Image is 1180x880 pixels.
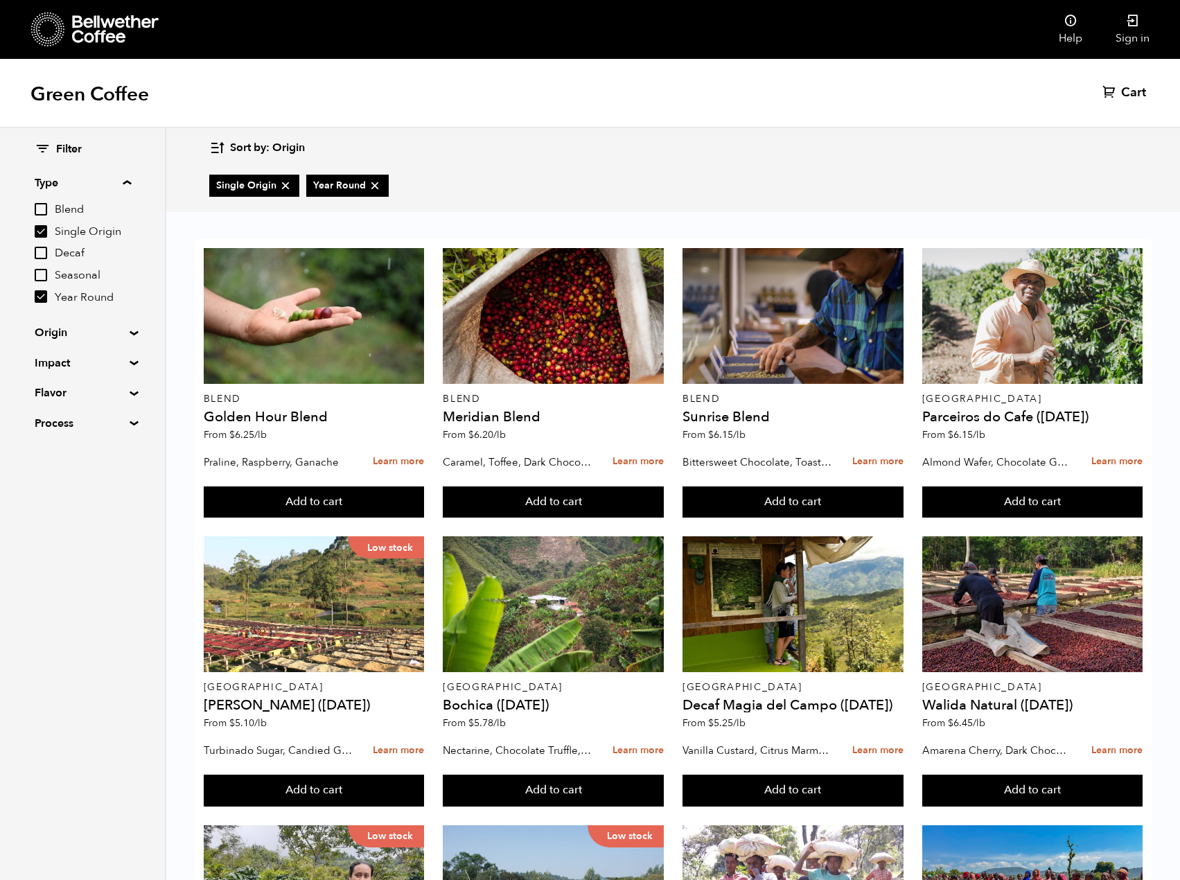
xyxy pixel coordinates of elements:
[708,428,746,441] bdi: 6.15
[733,716,746,730] span: /lb
[922,410,1143,424] h4: Parceiros do Cafe ([DATE])
[683,486,904,518] button: Add to cart
[1102,85,1150,101] a: Cart
[973,716,985,730] span: /lb
[443,698,664,712] h4: Bochica ([DATE])
[254,716,267,730] span: /lb
[55,246,131,261] span: Decaf
[204,486,425,518] button: Add to cart
[443,716,506,730] span: From
[683,740,833,761] p: Vanilla Custard, Citrus Marmalade, Caramel
[209,132,305,164] button: Sort by: Origin
[922,428,985,441] span: From
[708,428,714,441] span: $
[35,225,47,238] input: Single Origin
[35,324,130,341] summary: Origin
[922,775,1143,807] button: Add to cart
[55,268,131,283] span: Seasonal
[922,486,1143,518] button: Add to cart
[683,716,746,730] span: From
[683,452,833,473] p: Bittersweet Chocolate, Toasted Marshmallow, Candied Orange, Praline
[922,683,1143,692] p: [GEOGRAPHIC_DATA]
[204,716,267,730] span: From
[852,736,904,766] a: Learn more
[348,536,424,558] p: Low stock
[55,225,131,240] span: Single Origin
[468,716,474,730] span: $
[443,486,664,518] button: Add to cart
[922,740,1073,761] p: Amarena Cherry, Dark Chocolate, Hibiscus
[443,452,593,473] p: Caramel, Toffee, Dark Chocolate
[973,428,985,441] span: /lb
[922,716,985,730] span: From
[588,825,664,847] p: Low stock
[493,428,506,441] span: /lb
[443,410,664,424] h4: Meridian Blend
[204,410,425,424] h4: Golden Hour Blend
[1091,736,1143,766] a: Learn more
[204,452,354,473] p: Praline, Raspberry, Ganache
[948,716,985,730] bdi: 6.45
[230,141,305,156] span: Sort by: Origin
[708,716,714,730] span: $
[229,428,267,441] bdi: 6.25
[1091,447,1143,477] a: Learn more
[35,415,130,432] summary: Process
[613,447,664,477] a: Learn more
[204,683,425,692] p: [GEOGRAPHIC_DATA]
[443,740,593,761] p: Nectarine, Chocolate Truffle, Brown Sugar
[373,736,424,766] a: Learn more
[683,410,904,424] h4: Sunrise Blend
[35,203,47,215] input: Blend
[35,385,130,401] summary: Flavor
[683,683,904,692] p: [GEOGRAPHIC_DATA]
[373,447,424,477] a: Learn more
[443,683,664,692] p: [GEOGRAPHIC_DATA]
[35,355,130,371] summary: Impact
[55,202,131,218] span: Blend
[348,825,424,847] p: Low stock
[35,247,47,259] input: Decaf
[493,716,506,730] span: /lb
[229,716,235,730] span: $
[708,716,746,730] bdi: 5.25
[204,740,354,761] p: Turbinado Sugar, Candied Grapefruit, Spiced Plum
[852,447,904,477] a: Learn more
[683,698,904,712] h4: Decaf Magia del Campo ([DATE])
[733,428,746,441] span: /lb
[948,428,953,441] span: $
[204,428,267,441] span: From
[443,775,664,807] button: Add to cart
[948,716,953,730] span: $
[229,716,267,730] bdi: 5.10
[229,428,235,441] span: $
[204,775,425,807] button: Add to cart
[35,269,47,281] input: Seasonal
[443,394,664,404] p: Blend
[443,428,506,441] span: From
[55,290,131,306] span: Year Round
[204,536,425,672] a: Low stock
[683,775,904,807] button: Add to cart
[468,716,506,730] bdi: 5.78
[35,175,131,191] summary: Type
[254,428,267,441] span: /lb
[30,82,149,107] h1: Green Coffee
[922,394,1143,404] p: [GEOGRAPHIC_DATA]
[683,394,904,404] p: Blend
[204,698,425,712] h4: [PERSON_NAME] ([DATE])
[216,179,292,193] span: Single Origin
[468,428,506,441] bdi: 6.20
[204,394,425,404] p: Blend
[683,428,746,441] span: From
[922,698,1143,712] h4: Walida Natural ([DATE])
[948,428,985,441] bdi: 6.15
[313,179,382,193] span: Year Round
[1121,85,1146,101] span: Cart
[613,736,664,766] a: Learn more
[56,142,82,157] span: Filter
[922,452,1073,473] p: Almond Wafer, Chocolate Ganache, Bing Cherry
[468,428,474,441] span: $
[35,290,47,303] input: Year Round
